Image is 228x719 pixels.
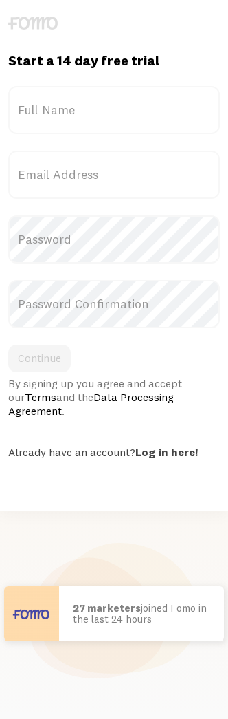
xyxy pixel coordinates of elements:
[73,601,141,614] b: 27 marketers
[8,151,220,199] label: Email Address
[8,86,220,134] label: Full Name
[25,390,56,404] a: Terms
[8,215,220,264] label: Password
[8,52,220,69] h1: Start a 14 day free trial
[8,376,220,418] div: By signing up you agree and accept our and the .
[8,17,58,30] img: fomo-logo-gray-b99e0e8ada9f9040e2984d0d95b3b12da0074ffd48d1e5cb62ac37fc77b0b268.svg
[135,445,198,459] a: Log in here!
[8,280,220,328] label: Password Confirmation
[73,603,210,625] p: joined Fomo in the last 24 hours
[8,390,174,418] a: Data Processing Agreement
[4,586,59,641] img: User avatar
[8,445,220,459] div: Already have an account?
